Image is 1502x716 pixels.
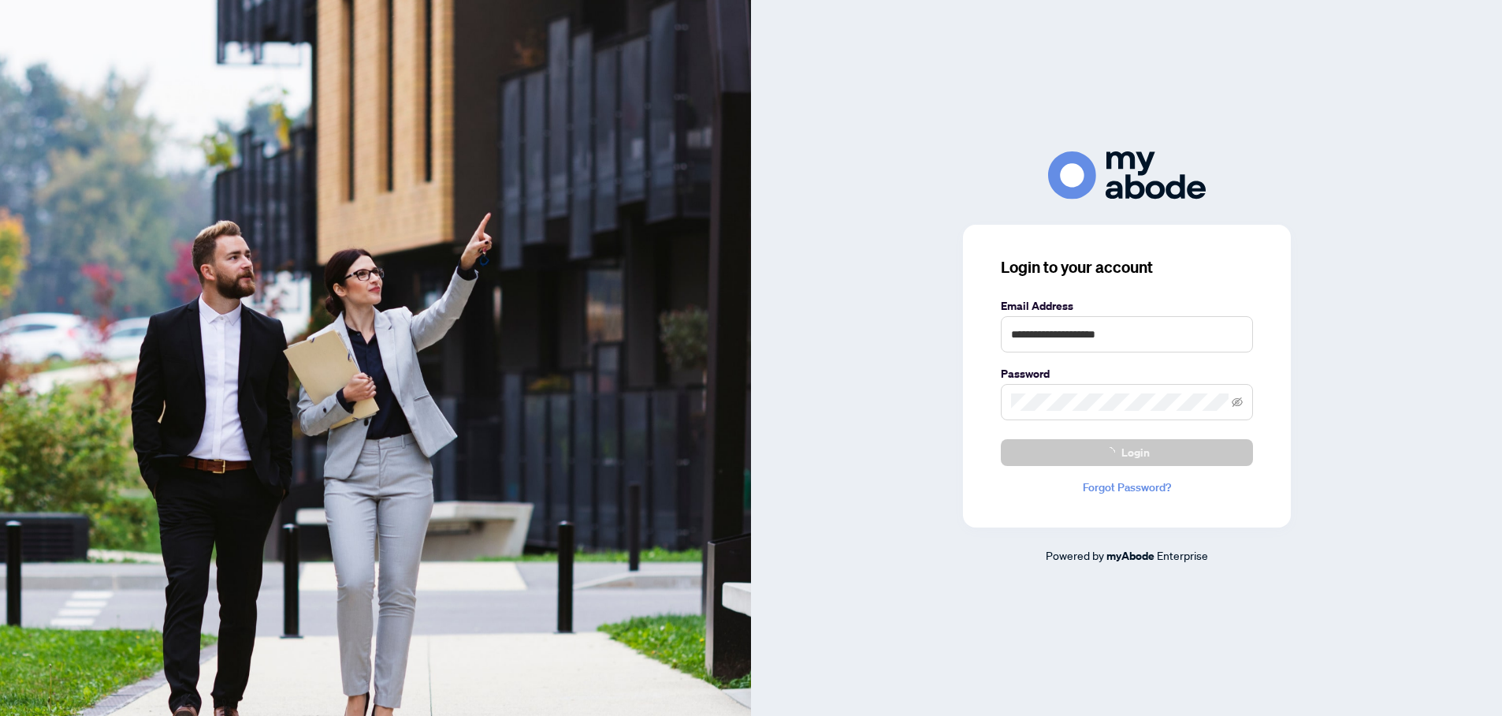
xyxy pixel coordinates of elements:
[1048,151,1206,200] img: ma-logo
[1001,297,1253,315] label: Email Address
[1157,548,1208,562] span: Enterprise
[1001,256,1253,278] h3: Login to your account
[1046,548,1104,562] span: Powered by
[1001,439,1253,466] button: Login
[1001,479,1253,496] a: Forgot Password?
[1001,365,1253,382] label: Password
[1232,397,1243,408] span: eye-invisible
[1106,547,1154,565] a: myAbode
